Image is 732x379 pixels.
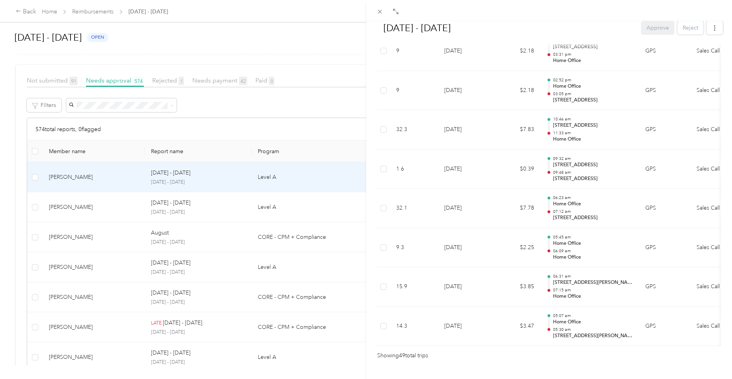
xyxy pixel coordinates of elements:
p: 07:12 am [553,209,633,214]
p: 05:07 am [553,313,633,319]
td: [DATE] [438,71,493,111]
td: $7.78 [493,189,540,228]
td: [DATE] [438,307,493,346]
td: $3.47 [493,307,540,346]
td: GPS [639,150,690,189]
td: 1.6 [390,150,438,189]
p: [STREET_ADDRESS][PERSON_NAME] [553,279,633,286]
p: Home Office [553,136,633,143]
td: GPS [639,228,690,268]
td: 9 [390,71,438,111]
td: [DATE] [438,267,493,307]
td: [DATE] [438,189,493,228]
p: Home Office [553,57,633,64]
td: 32.3 [390,110,438,150]
p: 05:30 am [553,327,633,332]
td: 15.9 [390,267,438,307]
td: GPS [639,307,690,346]
td: $3.85 [493,267,540,307]
iframe: Everlance-gr Chat Button Frame [688,335,732,379]
p: [STREET_ADDRESS] [553,97,633,104]
td: $2.18 [493,71,540,111]
td: 32.1 [390,189,438,228]
p: [STREET_ADDRESS][PERSON_NAME] [553,332,633,340]
p: 03:05 pm [553,91,633,97]
p: 11:33 am [553,130,633,136]
td: $2.18 [493,32,540,71]
td: [DATE] [438,32,493,71]
p: 06:23 am [553,195,633,201]
td: GPS [639,32,690,71]
p: Home Office [553,319,633,326]
p: 03:31 pm [553,52,633,57]
p: 06:09 am [553,248,633,254]
h1: Aug 1 - 31, 2025 [375,19,636,38]
td: [DATE] [438,150,493,189]
p: Home Office [553,201,633,208]
p: Home Office [553,240,633,247]
td: 9 [390,32,438,71]
td: 14.3 [390,307,438,346]
p: Home Office [553,83,633,90]
p: 09:32 am [553,156,633,161]
td: GPS [639,71,690,111]
p: 06:31 am [553,274,633,279]
td: 9.3 [390,228,438,268]
p: 05:45 am [553,235,633,240]
p: 07:15 am [553,287,633,293]
p: [STREET_ADDRESS] [553,161,633,169]
p: 09:48 am [553,170,633,175]
p: [STREET_ADDRESS] [553,175,633,182]
p: [STREET_ADDRESS] [553,122,633,129]
td: GPS [639,110,690,150]
p: Home Office [553,293,633,300]
p: 10:46 am [553,116,633,122]
td: $0.39 [493,150,540,189]
td: [DATE] [438,110,493,150]
td: GPS [639,189,690,228]
p: [STREET_ADDRESS] [553,214,633,221]
td: $7.83 [493,110,540,150]
td: [DATE] [438,228,493,268]
p: 02:52 pm [553,77,633,83]
td: GPS [639,267,690,307]
span: Showing 49 total trips [377,351,428,360]
p: Home Office [553,254,633,261]
td: $2.25 [493,228,540,268]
